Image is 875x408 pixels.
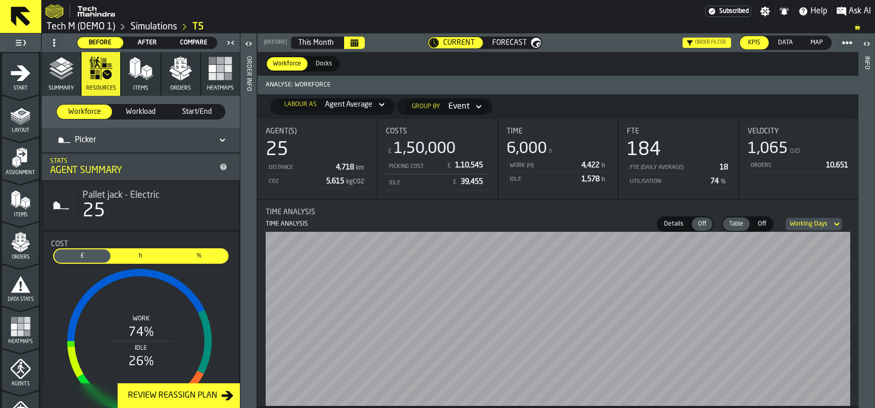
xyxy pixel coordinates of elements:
div: CO2 [268,178,322,185]
span: Table [725,219,748,229]
div: stat-Costs [378,119,497,199]
label: button-switch-multi-Map [802,36,832,50]
nav: Breadcrumb [45,21,871,33]
div: stat-Pallet jack - Electric [43,181,239,230]
div: Idle [509,176,577,183]
span: Items [133,85,148,92]
a: link-to-/wh/i/48b63d5b-7b01-4ac5-b36e-111296781b18/settings/billing [705,6,751,17]
div: Group by [410,103,442,110]
div: Order filter [695,40,726,45]
button: button-Review Reassign Plan [118,383,240,408]
div: FTE (Daily Average) [629,164,715,171]
span: Start [2,86,39,91]
label: button-switch-multi-KPIs [739,36,769,50]
span: Details [660,219,688,229]
span: O/D [790,148,800,155]
label: button-toggle-Open [860,36,874,54]
div: Stats [50,158,215,165]
label: button-toggle-Settings [756,6,774,16]
header: Order Info [240,33,256,408]
span: (Before) [264,39,287,46]
span: Orders [2,254,39,260]
span: % [721,179,726,185]
div: Labour as [282,101,319,108]
label: button-switch-multi-Start/End [169,104,225,120]
span: Cost [51,240,68,248]
div: 25 [83,201,105,222]
div: thumb [124,37,170,48]
div: thumb [170,105,225,119]
header: Info [858,33,874,408]
label: button-switch-multi-Workload [112,104,169,120]
li: menu Items [2,180,39,221]
div: StatList-item-Work (h) [507,158,609,172]
label: button-switch-multi-Cost [53,248,111,264]
span: After [128,38,166,47]
span: Off [754,219,770,229]
li: menu Orders [2,222,39,263]
div: 1,065 [748,140,788,158]
label: button-toggle-Ask AI [832,5,875,18]
label: button-toggle-Toggle Full Menu [2,36,39,50]
div: Title [266,208,850,216]
li: menu Heatmaps [2,307,39,348]
div: Title [507,127,609,135]
span: 4,422 [581,162,607,169]
div: thumb [484,37,542,48]
div: Distance [268,164,332,171]
li: menu Agents [2,349,39,390]
label: button-switch-multi-Forecast simulation [483,37,542,49]
div: Title [627,127,730,135]
div: thumb [752,217,772,231]
label: button-toggle-Help [794,5,832,18]
span: Map [806,38,827,47]
div: StatList-item-FTE (Daily Average) [627,160,730,174]
span: Layout [2,128,39,133]
span: Ask AI [849,5,871,18]
div: DropdownMenuValue-EVENT_TYPE [448,100,469,113]
span: Workforce [269,59,305,69]
div: This Month [298,39,334,47]
div: Work (h) [509,162,577,169]
div: thumb [692,217,712,231]
div: thumb [171,37,217,48]
span: kgCO2 [346,179,364,185]
label: button-switch-multi-Workforce [56,104,112,120]
label: button-switch-multi-After [124,37,171,49]
label: button-switch-multi-Data [769,36,802,50]
span: Summary [48,85,74,92]
div: Picking Cost [388,163,441,170]
span: 1,10,545 [455,162,485,169]
div: thumb [770,36,801,49]
div: thumb [658,217,690,231]
label: button-toggle-Close me [223,37,238,49]
label: button-switch-multi-Compare [170,37,217,49]
div: Orders [750,162,822,169]
span: Orders [170,85,191,92]
div: Idle [388,180,446,186]
span: Subscribed [719,8,749,15]
div: 25 [266,140,288,160]
div: Menu Subscription [705,6,751,17]
span: Compare [175,38,213,47]
span: Data [774,38,797,47]
div: Title [386,127,489,135]
div: Hide filter [687,40,693,46]
div: stat-Time [498,119,618,199]
span: Analyse: Workforce [262,81,560,89]
span: Data Stats [2,297,39,302]
div: thumb [113,105,168,119]
div: StatList-item-Utilisation [627,174,730,188]
div: StatList-item-Orders [748,158,850,172]
span: Help [811,5,828,18]
a: link-to-/wh/i/48b63d5b-7b01-4ac5-b36e-111296781b18 [131,21,177,32]
span: h [602,177,605,183]
span: KPIs [744,38,765,47]
span: 4,718 [336,164,366,171]
div: Title [748,127,850,135]
div: Info [863,54,870,405]
div: 1,50,000 [394,140,456,158]
label: button-toggle-Notifications [775,6,793,16]
div: Review Reassign Plan [124,389,221,402]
